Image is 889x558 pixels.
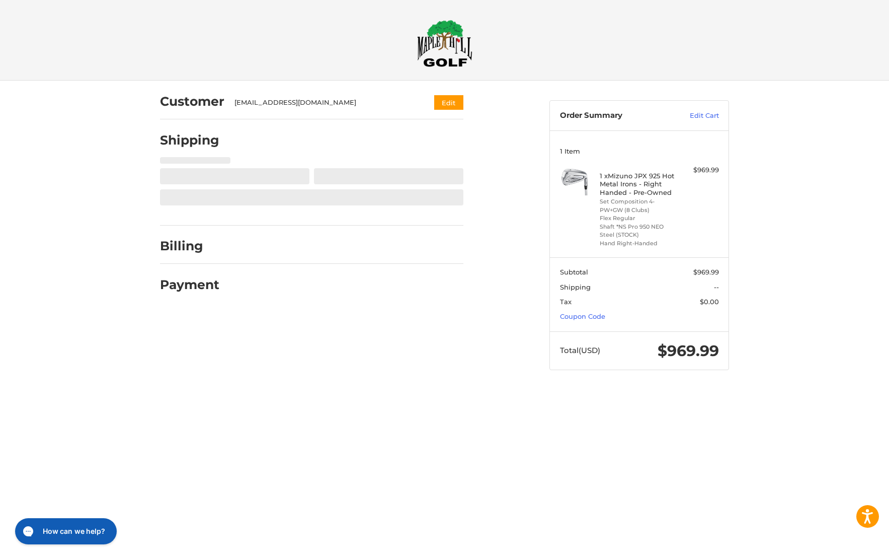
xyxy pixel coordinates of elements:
li: Set Composition 4-PW+GW (8 Clubs) [600,197,677,214]
li: Hand Right-Handed [600,239,677,248]
li: Flex Regular [600,214,677,223]
h2: Customer [160,94,224,109]
img: Maple Hill Golf [417,20,472,67]
a: Coupon Code [560,312,605,320]
span: $969.99 [693,268,719,276]
h2: Billing [160,238,219,254]
iframe: Google Customer Reviews [806,531,889,558]
span: $0.00 [700,298,719,306]
span: Total (USD) [560,345,600,355]
div: [EMAIL_ADDRESS][DOMAIN_NAME] [234,98,415,108]
span: Tax [560,298,572,306]
h3: Order Summary [560,111,668,121]
h2: Shipping [160,132,219,148]
div: $969.99 [679,165,719,175]
span: Shipping [560,283,591,291]
span: $969.99 [658,341,719,360]
iframe: Gorgias live chat messenger [10,515,120,548]
span: -- [714,283,719,291]
li: Shaft *NS Pro 950 NEO Steel (STOCK) [600,223,677,239]
a: Edit Cart [668,111,719,121]
h4: 1 x Mizuno JPX 925 Hot Metal Irons - Right Handed - Pre-Owned [600,172,677,196]
h2: Payment [160,277,219,293]
span: Subtotal [560,268,588,276]
h3: 1 Item [560,147,719,155]
button: Edit [434,95,463,110]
